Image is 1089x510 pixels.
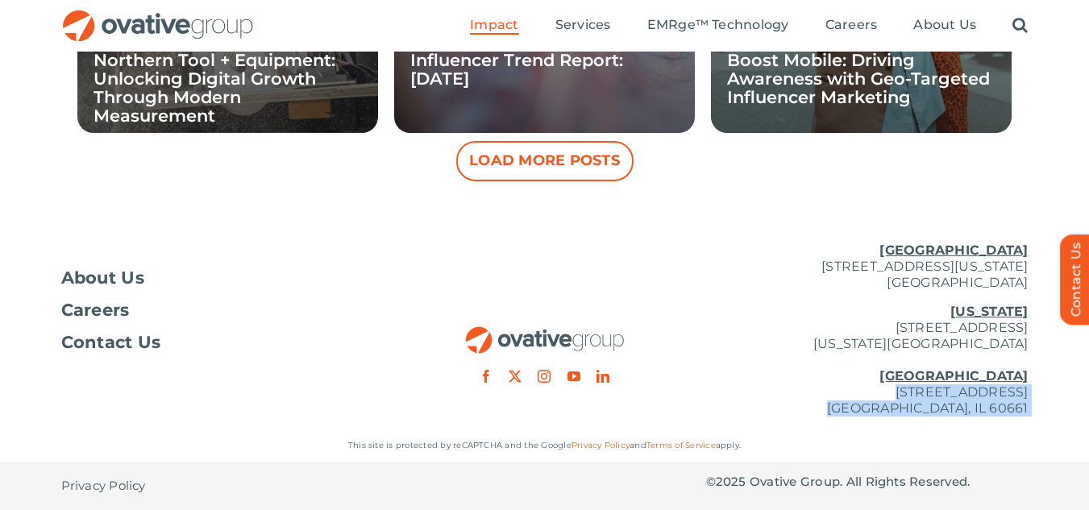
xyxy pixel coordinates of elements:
[61,270,145,286] span: About Us
[555,17,611,33] span: Services
[61,302,384,318] a: Careers
[410,50,623,89] a: Influencer Trend Report: [DATE]
[464,325,626,340] a: OG_Full_horizontal_RGB
[596,370,609,383] a: linkedin
[727,50,990,107] a: Boost Mobile: Driving Awareness with Geo-Targeted Influencer Marketing
[647,17,789,33] span: EMRge™ Technology
[61,334,384,350] a: Contact Us
[647,17,789,35] a: EMRge™ Technology
[470,17,518,33] span: Impact
[555,17,611,35] a: Services
[706,474,1029,490] p: © Ovative Group. All Rights Reserved.
[61,437,1029,454] p: This site is protected by reCAPTCHA and the Google and apply.
[646,440,716,450] a: Terms of Service
[61,270,384,286] a: About Us
[567,370,580,383] a: youtube
[94,50,335,126] a: Northern Tool + Equipment: Unlocking Digital Growth Through Modern Measurement
[825,17,878,33] span: Careers
[509,370,522,383] a: twitter
[879,243,1028,258] u: [GEOGRAPHIC_DATA]
[879,368,1028,384] u: [GEOGRAPHIC_DATA]
[716,474,746,489] span: 2025
[950,304,1028,319] u: [US_STATE]
[61,478,146,494] span: Privacy Policy
[470,17,518,35] a: Impact
[61,462,384,510] nav: Footer - Privacy Policy
[825,17,878,35] a: Careers
[61,334,161,350] span: Contact Us
[706,304,1029,417] p: [STREET_ADDRESS] [US_STATE][GEOGRAPHIC_DATA] [STREET_ADDRESS] [GEOGRAPHIC_DATA], IL 60661
[480,370,493,383] a: facebook
[706,243,1029,291] p: [STREET_ADDRESS][US_STATE] [GEOGRAPHIC_DATA]
[61,462,146,510] a: Privacy Policy
[572,440,630,450] a: Privacy Policy
[456,141,634,181] button: Load More Posts
[61,270,384,350] nav: Footer Menu
[61,8,255,23] a: OG_Full_horizontal_RGB
[61,302,130,318] span: Careers
[913,17,976,33] span: About Us
[538,370,551,383] a: instagram
[1012,17,1028,35] a: Search
[913,17,976,35] a: About Us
